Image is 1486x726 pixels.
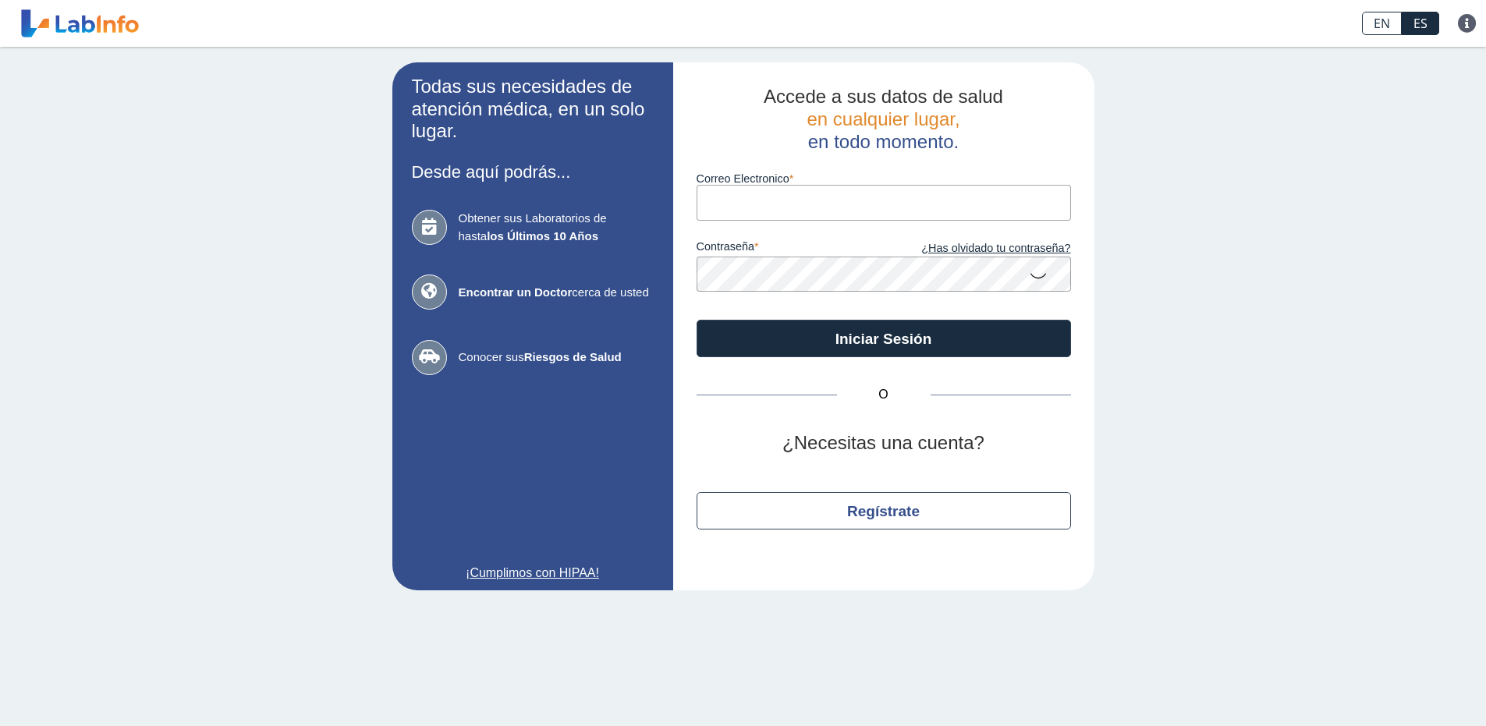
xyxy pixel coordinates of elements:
[1402,12,1439,35] a: ES
[1362,12,1402,35] a: EN
[524,350,622,363] b: Riesgos de Salud
[487,229,598,243] b: los Últimos 10 Años
[412,76,654,143] h2: Todas sus necesidades de atención médica, en un solo lugar.
[697,240,884,257] label: contraseña
[884,240,1071,257] a: ¿Has olvidado tu contraseña?
[697,492,1071,529] button: Regístrate
[697,172,1071,185] label: Correo Electronico
[764,86,1003,107] span: Accede a sus datos de salud
[697,432,1071,455] h2: ¿Necesitas una cuenta?
[459,284,654,302] span: cerca de usted
[807,108,959,129] span: en cualquier lugar,
[837,385,931,404] span: O
[459,349,654,367] span: Conocer sus
[459,285,573,299] b: Encontrar un Doctor
[412,564,654,583] a: ¡Cumplimos con HIPAA!
[808,131,959,152] span: en todo momento.
[412,162,654,182] h3: Desde aquí podrás...
[697,320,1071,357] button: Iniciar Sesión
[459,210,654,245] span: Obtener sus Laboratorios de hasta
